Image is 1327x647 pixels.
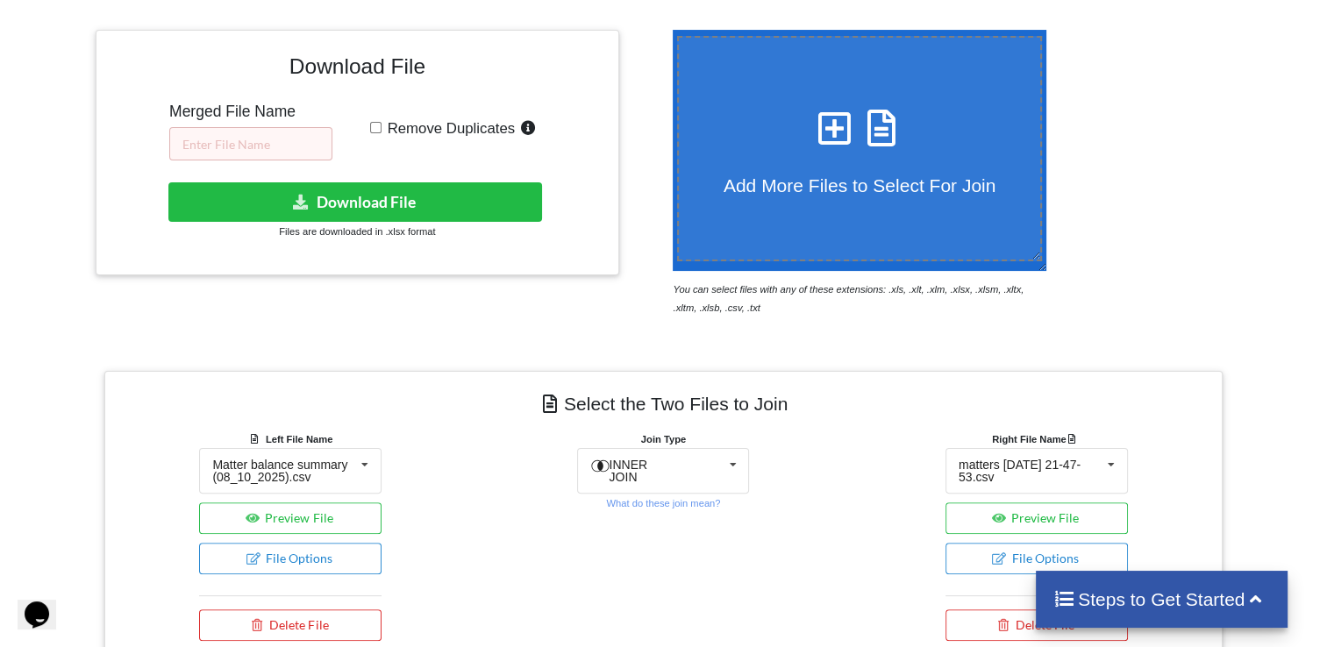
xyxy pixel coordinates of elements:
[945,543,1128,574] button: File Options
[945,609,1128,641] button: Delete File
[945,502,1128,534] button: Preview File
[724,175,995,196] span: Add More Files to Select For Join
[1053,588,1270,610] h4: Steps to Get Started
[199,543,382,574] button: File Options
[606,498,720,508] small: What do these join mean?
[118,384,1210,423] h4: Select the Two Files to Join
[959,459,1101,483] div: matters [DATE] 21-47-53.csv
[673,284,1024,313] i: You can select files with any of these extensions: .xls, .xlt, .xlm, .xlsx, .xlsm, .xltx, .xltm, ...
[199,609,382,641] button: Delete File
[610,458,648,484] span: INNER JOIN
[109,43,607,96] h3: Download File
[169,103,332,121] h5: Merged File Name
[169,127,332,160] input: Enter File Name
[266,434,332,444] b: Left File Name
[382,120,516,137] span: Remove Duplicates
[168,182,542,222] button: Download File
[992,434,1081,444] b: Right File Name
[641,434,686,444] b: Join Type
[212,459,354,483] div: Matter balance summary (08_10_2025).csv
[199,502,382,534] button: Preview File
[279,226,435,237] small: Files are downloaded in .xlsx format
[18,577,74,629] iframe: chat widget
